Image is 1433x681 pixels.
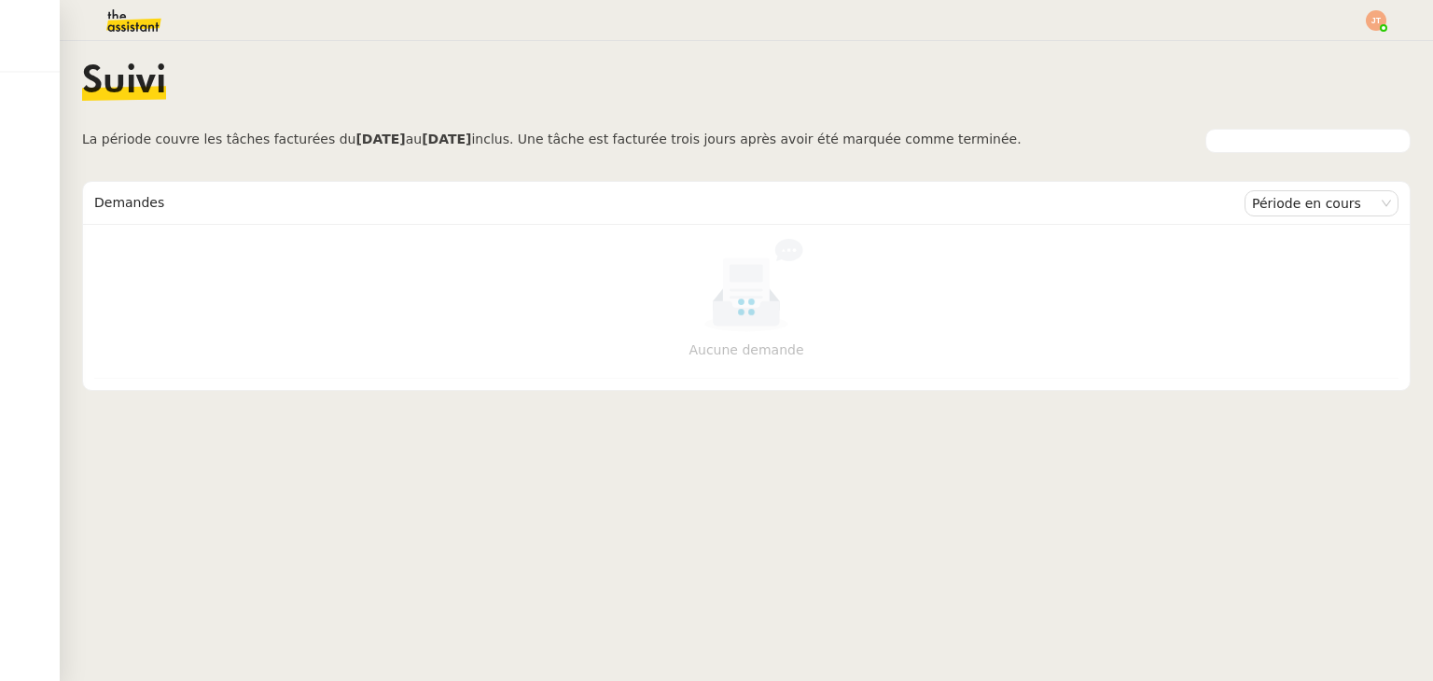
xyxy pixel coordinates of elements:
span: Suivi [82,63,166,101]
b: [DATE] [422,132,471,146]
img: svg [1366,10,1386,31]
span: inclus. Une tâche est facturée trois jours après avoir été marquée comme terminée. [471,132,1021,146]
span: au [406,132,422,146]
nz-select-item: Période en cours [1252,191,1391,215]
b: [DATE] [355,132,405,146]
span: La période couvre les tâches facturées du [82,132,355,146]
div: Demandes [94,184,1245,221]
